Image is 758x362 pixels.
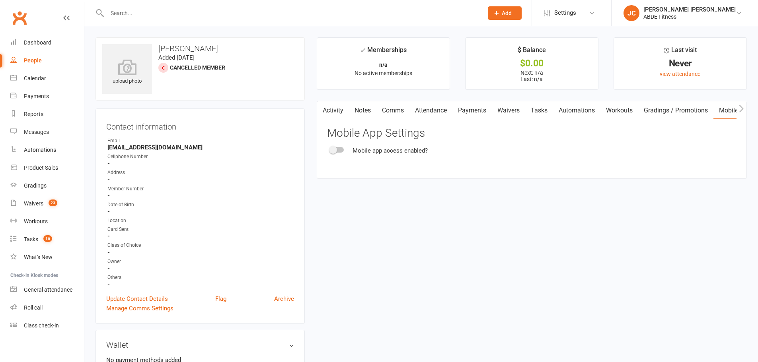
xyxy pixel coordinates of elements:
h3: Contact information [106,119,294,131]
div: Class of Choice [107,242,294,249]
div: Dashboard [24,39,51,46]
a: Activity [317,101,349,120]
div: General attendance [24,287,72,293]
strong: - [107,176,294,183]
a: Payments [452,101,492,120]
a: Notes [349,101,376,120]
div: Address [107,169,294,176]
div: Reports [24,111,43,117]
span: Add [502,10,512,16]
div: $0.00 [473,59,591,68]
time: Added [DATE] [158,54,195,61]
a: Tasks [525,101,553,120]
a: Messages [10,123,84,141]
i: ✓ [360,46,365,54]
a: Automations [10,141,84,159]
div: Waivers [24,200,43,207]
div: Email [107,137,294,145]
a: Archive [274,294,294,304]
h3: Mobile App Settings [327,127,737,139]
strong: - [107,249,294,256]
div: $ Balance [518,45,546,59]
div: JC [624,5,639,21]
div: What's New [24,254,53,260]
div: Calendar [24,75,46,81]
a: Class kiosk mode [10,317,84,335]
a: Gradings / Promotions [638,101,713,120]
strong: [EMAIL_ADDRESS][DOMAIN_NAME] [107,144,294,151]
a: Mobile App [713,101,756,120]
div: Roll call [24,304,43,311]
div: Others [107,274,294,281]
span: Cancelled member [170,64,225,71]
span: 16 [43,235,52,242]
div: [PERSON_NAME] [PERSON_NAME] [643,6,736,13]
strong: - [107,160,294,167]
div: Tasks [24,236,38,242]
a: Waivers [492,101,525,120]
div: Member Number [107,185,294,193]
div: Workouts [24,218,48,225]
div: Date of Birth [107,201,294,209]
h3: [PERSON_NAME] [102,44,298,53]
div: upload photo [102,59,152,85]
a: Reports [10,105,84,123]
strong: n/a [379,62,388,68]
a: Calendar [10,70,84,87]
div: Location [107,217,294,225]
p: Next: n/a Last: n/a [473,70,591,82]
strong: - [107,281,294,288]
a: Workouts [10,213,84,230]
div: Never [621,59,739,68]
a: General attendance kiosk mode [10,281,84,299]
span: No active memberships [355,70,412,76]
div: Cellphone Number [107,153,294,161]
a: view attendance [660,71,700,77]
a: Attendance [409,101,452,120]
a: Flag [215,294,226,304]
a: Dashboard [10,34,84,52]
a: Waivers 23 [10,195,84,213]
a: Tasks 16 [10,230,84,248]
a: Product Sales [10,159,84,177]
span: 23 [49,199,57,206]
div: Mobile app access enabled? [353,146,428,155]
a: Workouts [600,101,638,120]
div: Messages [24,129,49,135]
div: Card Sent [107,226,294,233]
div: Payments [24,93,49,99]
strong: - [107,265,294,272]
div: Product Sales [24,165,58,171]
a: What's New [10,248,84,266]
div: Memberships [360,45,407,60]
div: Owner [107,258,294,265]
a: Payments [10,87,84,105]
a: Roll call [10,299,84,317]
a: Gradings [10,177,84,195]
a: Update Contact Details [106,294,168,304]
a: Manage Comms Settings [106,304,173,313]
a: Comms [376,101,409,120]
a: Automations [553,101,600,120]
button: Add [488,6,522,20]
a: Clubworx [10,8,29,28]
h3: Wallet [106,341,294,349]
a: People [10,52,84,70]
strong: - [107,208,294,215]
strong: - [107,192,294,199]
div: Class check-in [24,322,59,329]
input: Search... [105,8,477,19]
div: Automations [24,147,56,153]
div: People [24,57,42,64]
div: Gradings [24,182,47,189]
div: ABDE Fitness [643,13,736,20]
strong: - [107,232,294,240]
div: Last visit [664,45,697,59]
span: Settings [554,4,576,22]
